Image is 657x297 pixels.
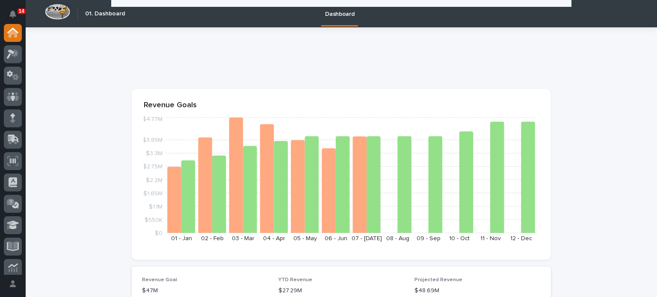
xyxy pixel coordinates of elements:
[146,150,163,156] tspan: $3.3M
[278,277,312,282] span: YTD Revenue
[143,164,163,170] tspan: $2.75M
[146,177,163,183] tspan: $2.2M
[278,286,405,295] p: $27.29M
[142,286,268,295] p: $47M
[155,230,163,236] tspan: $0
[417,235,441,241] text: 09 - Sep
[449,235,470,241] text: 10 - Oct
[325,235,347,241] text: 06 - Jun
[142,137,163,143] tspan: $3.85M
[4,5,22,23] button: Notifications
[232,235,255,241] text: 03 - Mar
[201,235,224,241] text: 02 - Feb
[144,101,539,110] p: Revenue Goals
[85,10,125,18] h2: 01. Dashboard
[386,235,409,241] text: 08 - Aug
[263,235,285,241] text: 04 - Apr
[510,235,532,241] text: 12 - Dec
[171,235,192,241] text: 01 - Jan
[149,203,163,209] tspan: $1.1M
[352,235,382,241] text: 07 - [DATE]
[45,4,70,20] img: Workspace Logo
[11,10,22,24] div: Notifications14
[414,277,462,282] span: Projected Revenue
[143,190,163,196] tspan: $1.65M
[414,286,541,295] p: $48.69M
[19,8,24,14] p: 14
[142,116,163,122] tspan: $4.77M
[293,235,317,241] text: 05 - May
[142,277,177,282] span: Revenue Goal
[480,235,501,241] text: 11 - Nov
[145,217,163,223] tspan: $550K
